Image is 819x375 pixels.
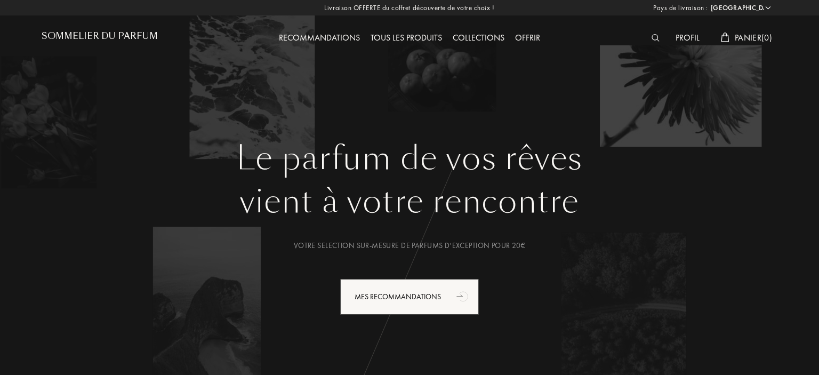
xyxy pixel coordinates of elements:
a: Mes Recommandationsanimation [332,279,487,315]
div: animation [453,285,474,307]
div: Profil [670,31,705,45]
h1: Le parfum de vos rêves [50,139,769,178]
a: Collections [447,32,510,43]
img: search_icn_white.svg [652,34,660,42]
div: Offrir [510,31,545,45]
div: Recommandations [274,31,365,45]
a: Profil [670,32,705,43]
div: Votre selection sur-mesure de parfums d’exception pour 20€ [50,240,769,251]
a: Offrir [510,32,545,43]
div: Mes Recommandations [340,279,479,315]
h1: Sommelier du Parfum [42,31,158,41]
span: Panier ( 0 ) [735,32,772,43]
a: Tous les produits [365,32,447,43]
span: Pays de livraison : [653,3,708,13]
div: Tous les produits [365,31,447,45]
div: vient à votre rencontre [50,178,769,226]
img: cart_white.svg [721,33,729,42]
div: Collections [447,31,510,45]
a: Sommelier du Parfum [42,31,158,45]
a: Recommandations [274,32,365,43]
